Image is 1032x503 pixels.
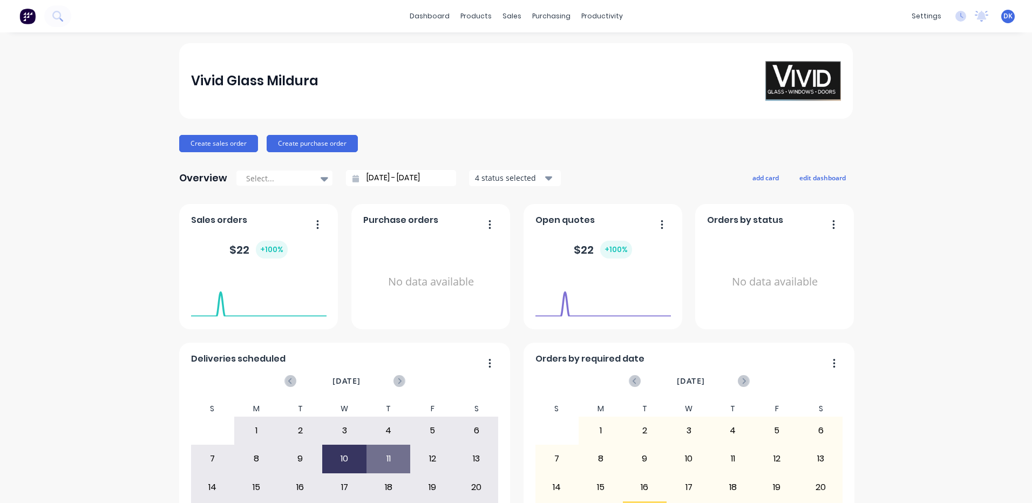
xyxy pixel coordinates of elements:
[279,445,322,472] div: 9
[19,8,36,24] img: Factory
[711,401,755,417] div: T
[579,417,622,444] div: 1
[906,8,947,24] div: settings
[363,231,499,333] div: No data available
[527,8,576,24] div: purchasing
[235,417,278,444] div: 1
[711,474,755,501] div: 18
[535,401,579,417] div: S
[191,401,235,417] div: S
[279,417,322,444] div: 2
[711,417,755,444] div: 4
[535,474,579,501] div: 14
[755,474,798,501] div: 19
[755,401,799,417] div: F
[755,445,798,472] div: 12
[497,8,527,24] div: sales
[707,214,783,227] span: Orders by status
[745,171,786,185] button: add card
[623,401,667,417] div: T
[179,167,227,189] div: Overview
[667,401,711,417] div: W
[755,417,798,444] div: 5
[367,474,410,501] div: 18
[667,417,710,444] div: 3
[191,474,234,501] div: 14
[367,417,410,444] div: 4
[411,474,454,501] div: 19
[229,241,288,259] div: $ 22
[677,375,705,387] span: [DATE]
[623,417,667,444] div: 2
[579,445,622,472] div: 8
[454,401,499,417] div: S
[455,474,498,501] div: 20
[574,241,632,259] div: $ 22
[579,474,622,501] div: 15
[711,445,755,472] div: 11
[323,417,366,444] div: 3
[792,171,853,185] button: edit dashboard
[191,70,318,92] div: Vivid Glass Mildura
[455,8,497,24] div: products
[535,445,579,472] div: 7
[279,401,323,417] div: T
[404,8,455,24] a: dashboard
[623,474,667,501] div: 16
[332,375,361,387] span: [DATE]
[799,474,843,501] div: 20
[535,214,595,227] span: Open quotes
[469,170,561,186] button: 4 status selected
[256,241,288,259] div: + 100 %
[279,474,322,501] div: 16
[366,401,411,417] div: T
[600,241,632,259] div: + 100 %
[235,445,278,472] div: 8
[323,445,366,472] div: 10
[235,474,278,501] div: 15
[455,417,498,444] div: 6
[667,445,710,472] div: 10
[455,445,498,472] div: 13
[179,135,258,152] button: Create sales order
[191,214,247,227] span: Sales orders
[799,417,843,444] div: 6
[234,401,279,417] div: M
[323,474,366,501] div: 17
[667,474,710,501] div: 17
[623,445,667,472] div: 9
[322,401,366,417] div: W
[1003,11,1013,21] span: DK
[411,417,454,444] div: 5
[765,61,841,101] img: Vivid Glass Mildura
[799,445,843,472] div: 13
[576,8,628,24] div: productivity
[799,401,843,417] div: S
[191,445,234,472] div: 7
[707,231,843,333] div: No data available
[410,401,454,417] div: F
[579,401,623,417] div: M
[363,214,438,227] span: Purchase orders
[411,445,454,472] div: 12
[367,445,410,472] div: 11
[267,135,358,152] button: Create purchase order
[475,172,543,183] div: 4 status selected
